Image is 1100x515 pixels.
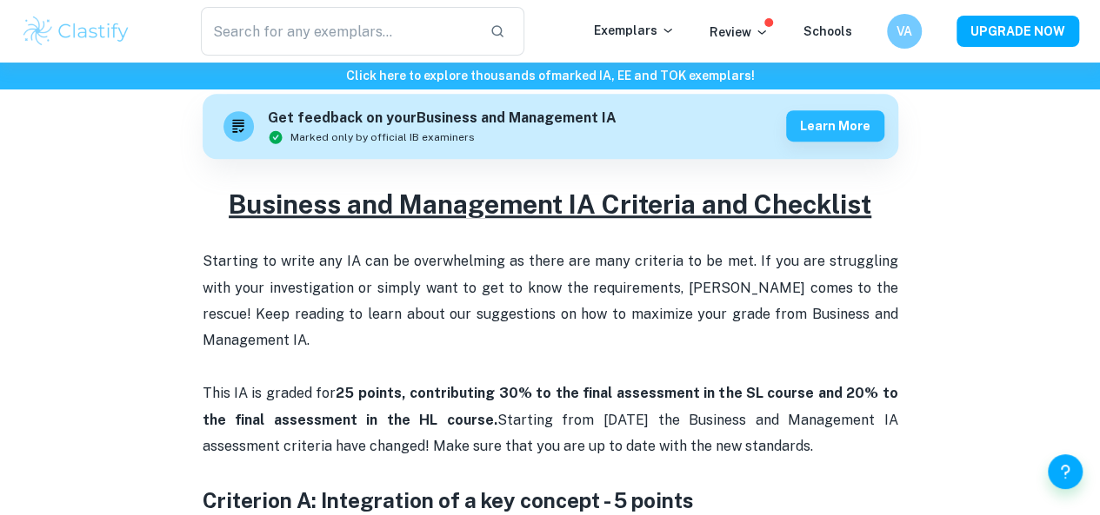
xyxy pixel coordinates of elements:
h6: VA [895,22,915,41]
img: Clastify logo [21,14,131,49]
span: Marked only by official IB examiners [290,129,475,145]
h6: Click here to explore thousands of marked IA, EE and TOK exemplars ! [3,66,1097,85]
button: UPGRADE NOW [957,16,1079,47]
a: Get feedback on yourBusiness and Management IAMarked only by official IB examinersLearn more [203,94,898,159]
input: Search for any exemplars... [201,7,476,56]
strong: Criterion A: Integration of a key concept - 5 points [203,488,694,512]
button: Help and Feedback [1048,454,1083,489]
h6: Get feedback on your Business and Management IA [268,108,617,129]
a: Schools [803,24,852,38]
span: This IA is graded for Starting from [DATE] the Business and Management IA assessment criteria hav... [203,385,902,454]
button: VA [887,14,922,49]
p: Exemplars [594,21,675,40]
p: Review [710,23,769,42]
p: Starting to write any IA can be overwhelming as there are many criteria to be met. If you are str... [203,222,898,486]
button: Learn more [786,110,884,142]
u: Business and Management IA Criteria and Checklist [229,188,871,220]
strong: 25 points, contributing 30% to the final assessment in the SL course and 20% to the final assessm... [203,385,902,427]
